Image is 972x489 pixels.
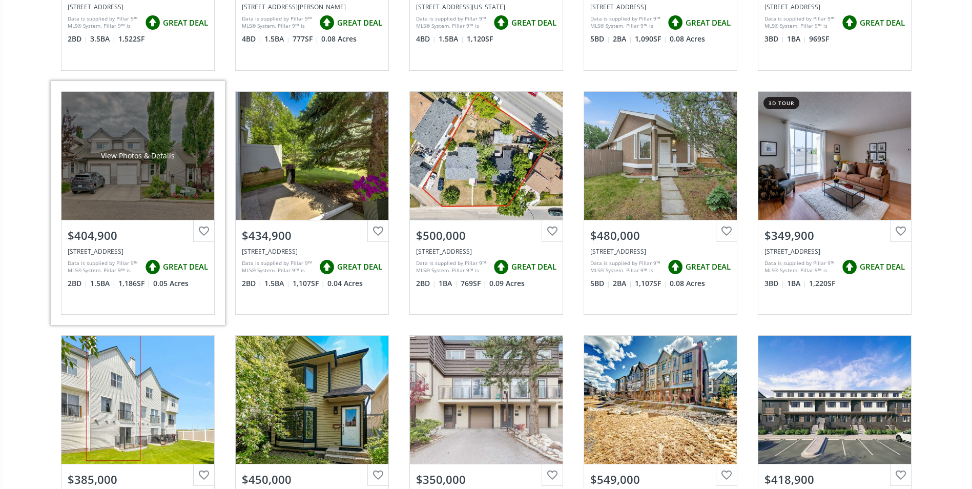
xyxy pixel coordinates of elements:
[90,278,116,289] span: 1.5 BA
[90,34,116,44] span: 3.5 BA
[68,228,208,243] div: $404,900
[327,278,363,289] span: 0.04 Acres
[163,261,208,272] span: GREAT DEAL
[68,247,208,256] div: 128 Millview Green SW, Calgary, AB T2Y3W1
[242,259,314,275] div: Data is supplied by Pillar 9™ MLS® System. Pillar 9™ is the owner of the copyright in its MLS® Sy...
[68,472,208,487] div: $385,000
[511,261,556,272] span: GREAT DEAL
[748,81,922,325] a: 3d tour$349,900[STREET_ADDRESS]Data is supplied by Pillar 9™ MLS® System. Pillar 9™ is the owner ...
[624,395,697,405] div: View Photos & Details
[590,228,731,243] div: $480,000
[461,278,487,289] span: 769 SF
[242,228,382,243] div: $434,900
[68,259,140,275] div: Data is supplied by Pillar 9™ MLS® System. Pillar 9™ is the owner of the copyright in its MLS® Sy...
[686,261,731,272] span: GREAT DEAL
[467,34,493,44] span: 1,120 SF
[809,34,829,44] span: 969 SF
[764,247,905,256] div: 1540 29 Street NW #403, Calgary, AB T2N 4M1
[163,17,208,28] span: GREAT DEAL
[242,34,262,44] span: 4 BD
[449,151,523,161] div: View Photos & Details
[275,395,349,405] div: View Photos & Details
[635,34,667,44] span: 1,090 SF
[764,228,905,243] div: $349,900
[317,257,337,277] img: rating icon
[590,472,731,487] div: $549,000
[153,278,189,289] span: 0.05 Acres
[321,34,357,44] span: 0.08 Acres
[337,17,382,28] span: GREAT DEAL
[624,151,697,161] div: View Photos & Details
[242,3,382,11] div: 923 Whitehill Way NE, Calgary, AB T1Y 3G1
[787,278,806,289] span: 1 BA
[416,15,488,30] div: Data is supplied by Pillar 9™ MLS® System. Pillar 9™ is the owner of the copyright in its MLS® Sy...
[809,278,835,289] span: 1,220 SF
[449,395,523,405] div: View Photos & Details
[68,3,208,11] div: 59 Edgeridge Terrace NW, Calgary, AB T3A 6C1
[590,247,731,256] div: 75 Woodglen Close SW, Calgary, AB T2W 4M9
[491,12,511,33] img: rating icon
[293,278,325,289] span: 1,107 SF
[670,278,705,289] span: 0.08 Acres
[416,472,556,487] div: $350,000
[68,15,140,30] div: Data is supplied by Pillar 9™ MLS® System. Pillar 9™ is the owner of the copyright in its MLS® Sy...
[590,3,731,11] div: 43 Falshire Close NE, Calgary, AB T3J 3A2
[860,261,905,272] span: GREAT DEAL
[101,395,175,405] div: View Photos & Details
[293,34,319,44] span: 777 SF
[491,257,511,277] img: rating icon
[242,247,382,256] div: 16 Millrise Green SW, Calgary, AB T2Y 3E8
[764,15,837,30] div: Data is supplied by Pillar 9™ MLS® System. Pillar 9™ is the owner of the copyright in its MLS® Sy...
[399,81,573,325] a: $500,000[STREET_ADDRESS]Data is supplied by Pillar 9™ MLS® System. Pillar 9™ is the owner of the ...
[590,259,663,275] div: Data is supplied by Pillar 9™ MLS® System. Pillar 9™ is the owner of the copyright in its MLS® Sy...
[798,151,872,161] div: View Photos & Details
[337,261,382,272] span: GREAT DEAL
[416,228,556,243] div: $500,000
[101,151,175,161] div: View Photos & Details
[590,278,610,289] span: 5 BD
[764,259,837,275] div: Data is supplied by Pillar 9™ MLS® System. Pillar 9™ is the owner of the copyright in its MLS® Sy...
[764,34,784,44] span: 3 BD
[489,278,525,289] span: 0.09 Acres
[416,278,436,289] span: 2 BD
[590,34,610,44] span: 5 BD
[242,15,314,30] div: Data is supplied by Pillar 9™ MLS® System. Pillar 9™ is the owner of the copyright in its MLS® Sy...
[317,12,337,33] img: rating icon
[798,395,872,405] div: View Photos & Details
[242,472,382,487] div: $450,000
[264,34,290,44] span: 1.5 BA
[51,81,225,325] a: View Photos & Details$404,900[STREET_ADDRESS]Data is supplied by Pillar 9™ MLS® System. Pillar 9™...
[416,247,556,256] div: 4904 22 Avenue NW, Calgary, AB T3B 0Y7
[613,278,632,289] span: 2 BA
[416,34,436,44] span: 4 BD
[68,34,88,44] span: 2 BD
[242,278,262,289] span: 2 BD
[613,34,632,44] span: 2 BA
[764,278,784,289] span: 3 BD
[686,17,731,28] span: GREAT DEAL
[68,278,88,289] span: 2 BD
[275,151,349,161] div: View Photos & Details
[118,278,151,289] span: 1,186 SF
[860,17,905,28] span: GREAT DEAL
[264,278,290,289] span: 1.5 BA
[670,34,705,44] span: 0.08 Acres
[787,34,806,44] span: 1 BA
[439,34,464,44] span: 1.5 BA
[839,12,860,33] img: rating icon
[416,259,488,275] div: Data is supplied by Pillar 9™ MLS® System. Pillar 9™ is the owner of the copyright in its MLS® Sy...
[225,81,399,325] a: $434,900[STREET_ADDRESS]Data is supplied by Pillar 9™ MLS® System. Pillar 9™ is the owner of the ...
[665,257,686,277] img: rating icon
[635,278,667,289] span: 1,107 SF
[416,3,556,11] div: 100 Pennsylvania Road SE #39, Calgary, AB T2A 4Y8
[573,81,748,325] a: $480,000[STREET_ADDRESS]Data is supplied by Pillar 9™ MLS® System. Pillar 9™ is the owner of the ...
[764,472,905,487] div: $418,900
[839,257,860,277] img: rating icon
[142,257,163,277] img: rating icon
[142,12,163,33] img: rating icon
[764,3,905,11] div: 3809 45 Street SW #21, Calgary, AB T3E 3H4
[665,12,686,33] img: rating icon
[118,34,144,44] span: 1,522 SF
[590,15,663,30] div: Data is supplied by Pillar 9™ MLS® System. Pillar 9™ is the owner of the copyright in its MLS® Sy...
[439,278,458,289] span: 1 BA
